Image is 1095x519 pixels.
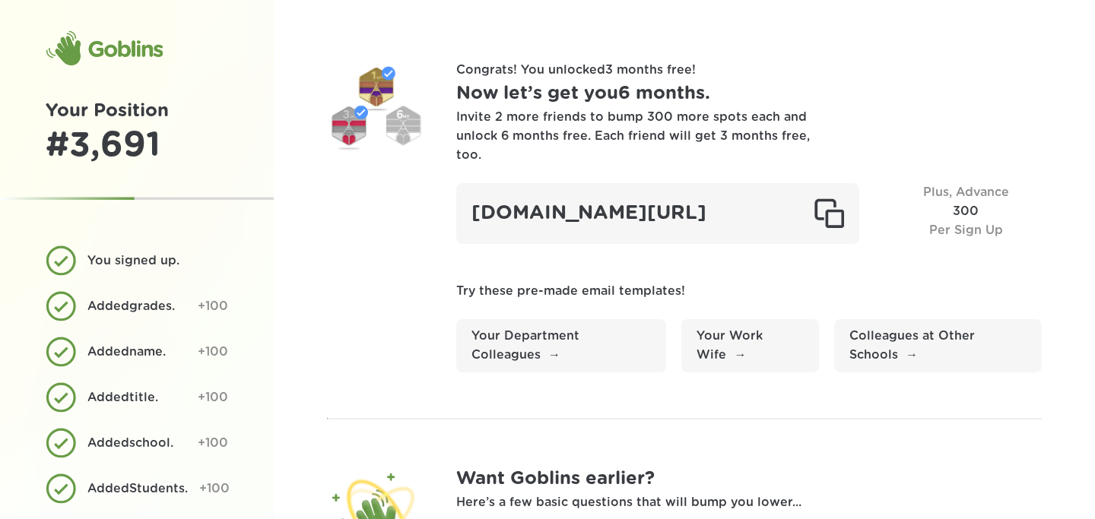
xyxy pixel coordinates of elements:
span: Plus, Advance [923,186,1009,198]
a: Colleagues at Other Schools [834,319,1042,372]
div: You signed up. [87,252,217,271]
div: +100 [198,343,228,362]
div: Added school . [87,434,186,453]
a: Your Work Wife [681,319,819,372]
div: # 3,691 [46,125,228,166]
div: Goblins [46,30,163,67]
div: +100 [199,479,230,498]
p: Here’s a few basic questions that will bump you lower... [456,493,1042,512]
div: +100 [198,297,228,316]
div: +100 [198,434,228,453]
div: Added name . [87,343,186,362]
div: Added Students . [87,479,188,498]
h1: Now let’s get you 6 months . [456,80,1042,108]
p: Try these pre-made email templates! [456,282,1042,301]
div: Invite 2 more friends to bump 300 more spots each and unlock 6 months free. Each friend will get ... [456,108,836,164]
div: Added grades . [87,297,186,316]
a: Your Department Colleagues [456,319,666,372]
div: Added title . [87,388,186,407]
div: 300 [890,183,1042,244]
div: +100 [198,388,228,407]
p: Congrats! You unlocked 3 months free ! [456,61,1042,80]
h1: Your Position [46,97,228,125]
h1: Want Goblins earlier? [456,465,1042,493]
span: Per Sign Up [929,224,1003,236]
div: [DOMAIN_NAME][URL] [456,183,859,244]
